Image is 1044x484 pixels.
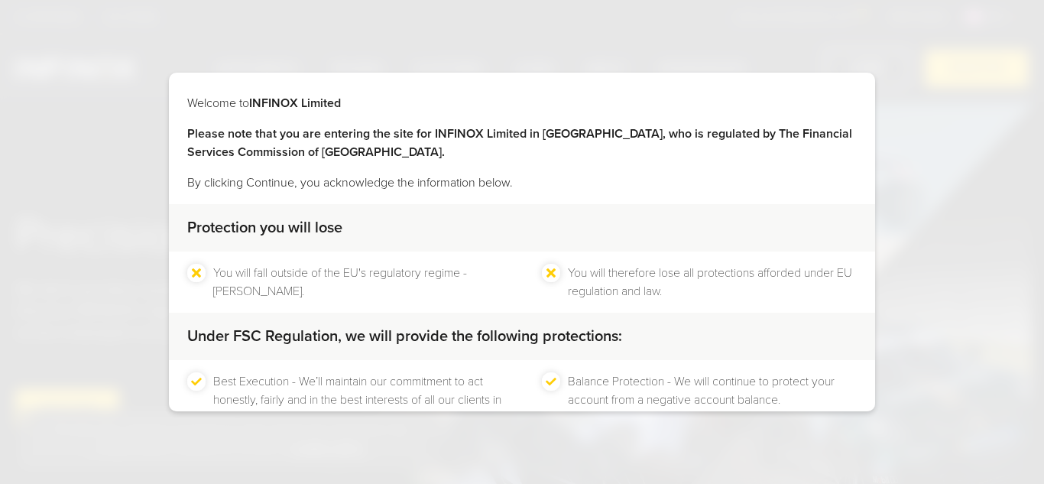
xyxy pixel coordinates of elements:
strong: INFINOX Limited [249,96,341,111]
strong: Under FSC Regulation, we will provide the following protections: [187,327,622,346]
p: Welcome to [187,94,857,112]
li: Balance Protection - We will continue to protect your account from a negative account balance. [568,372,857,427]
strong: Protection you will lose [187,219,342,237]
p: By clicking Continue, you acknowledge the information below. [187,174,857,192]
li: You will fall outside of the EU's regulatory regime - [PERSON_NAME]. [213,264,502,300]
li: You will therefore lose all protections afforded under EU regulation and law. [568,264,857,300]
li: Best Execution - We’ll maintain our commitment to act honestly, fairly and in the best interests ... [213,372,502,427]
strong: Please note that you are entering the site for INFINOX Limited in [GEOGRAPHIC_DATA], who is regul... [187,126,852,160]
